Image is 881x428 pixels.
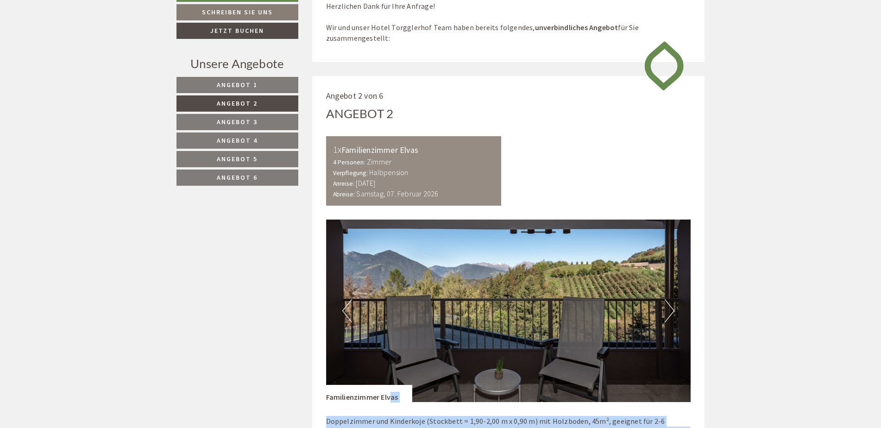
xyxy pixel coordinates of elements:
[342,299,352,322] button: Previous
[333,169,368,177] small: Verpflegung:
[217,155,258,163] span: Angebot 5
[535,23,618,32] strong: unverbindliches Angebot
[326,1,691,43] p: Herzlichen Dank für Ihre Anfrage! Wir und unser Hotel Torgglerhof Team haben bereits folgendes, f...
[176,4,298,20] a: Schreiben Sie uns
[214,25,358,54] div: Guten Tag, wie können wir Ihnen helfen?
[333,158,365,166] small: 4 Personen:
[326,90,384,101] span: Angebot 2 von 6
[367,157,391,166] b: Zimmer
[217,99,258,107] span: Angebot 2
[333,143,495,157] div: Familienzimmer Elvas
[326,220,691,402] img: image
[333,144,341,155] b: 1x
[326,105,394,122] div: Angebot 2
[356,189,438,198] b: Samstag, 07. Februar 2026
[217,81,258,89] span: Angebot 1
[665,299,674,322] button: Next
[176,23,298,39] a: Jetzt buchen
[176,55,298,72] div: Unsere Angebote
[326,385,412,403] div: Familienzimmer Elvas
[218,45,351,52] small: 19:23
[637,33,691,99] img: image
[333,190,355,198] small: Abreise:
[309,244,365,260] button: Senden
[218,27,351,35] div: Sie
[217,118,258,126] span: Angebot 3
[356,178,375,188] b: [DATE]
[165,7,199,23] div: [DATE]
[333,180,355,188] small: Anreise:
[217,173,258,182] span: Angebot 6
[217,136,258,145] span: Angebot 4
[369,168,408,177] b: Halbpension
